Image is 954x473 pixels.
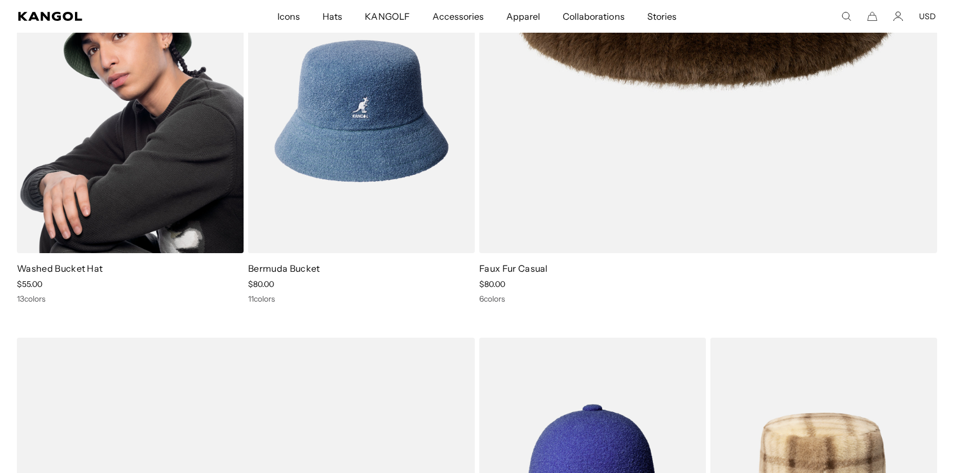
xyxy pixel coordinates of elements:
[919,11,936,21] button: USD
[248,263,320,274] a: Bermuda Bucket
[248,279,274,289] span: $80.00
[248,294,475,304] div: 11 colors
[479,279,505,289] span: $80.00
[17,263,103,274] a: Washed Bucket Hat
[841,11,851,21] summary: Search here
[18,12,183,21] a: Kangol
[479,263,548,274] a: Faux Fur Casual
[17,279,42,289] span: $55.00
[479,294,937,304] div: 6 colors
[17,294,244,304] div: 13 colors
[893,11,903,21] a: Account
[867,11,877,21] button: Cart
